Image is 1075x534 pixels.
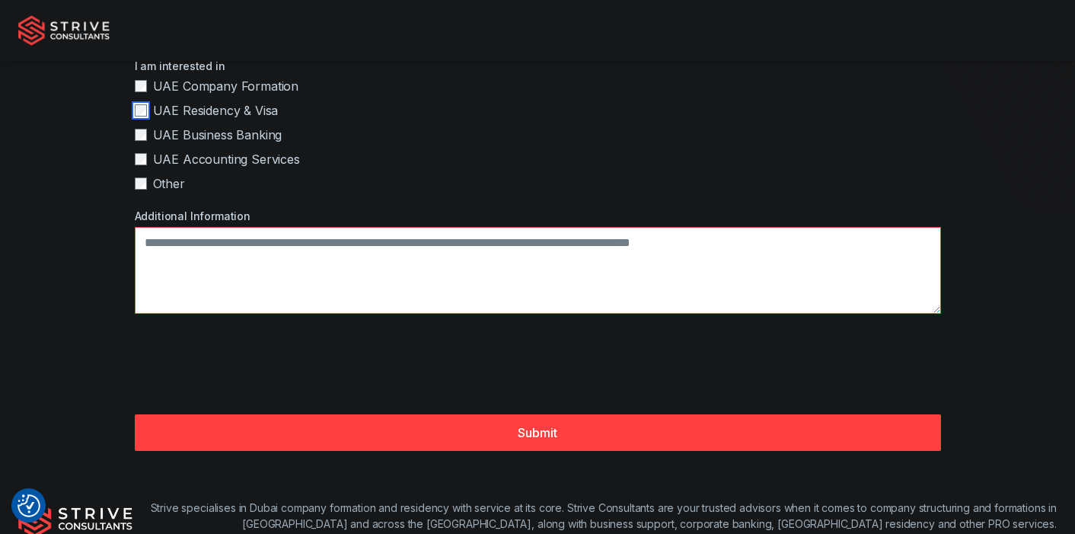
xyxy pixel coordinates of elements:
span: UAE Accounting Services [153,150,300,168]
label: Additional Information [135,208,941,224]
span: UAE Company Formation [153,77,299,95]
input: Other [135,177,147,190]
input: UAE Business Banking [135,129,147,141]
iframe: reCAPTCHA [135,337,366,396]
img: Strive Consultants [18,15,110,46]
span: UAE Business Banking [153,126,282,144]
img: Revisit consent button [18,494,40,517]
span: UAE Residency & Visa [153,101,279,120]
span: Other [153,174,185,193]
input: UAE Company Formation [135,80,147,92]
input: UAE Residency & Visa [135,104,147,117]
input: UAE Accounting Services [135,153,147,165]
button: Submit [135,414,941,451]
label: I am interested in [135,58,941,74]
p: Strive specialises in Dubai company formation and residency with service at its core. Strive Cons... [132,500,1057,532]
button: Consent Preferences [18,494,40,517]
